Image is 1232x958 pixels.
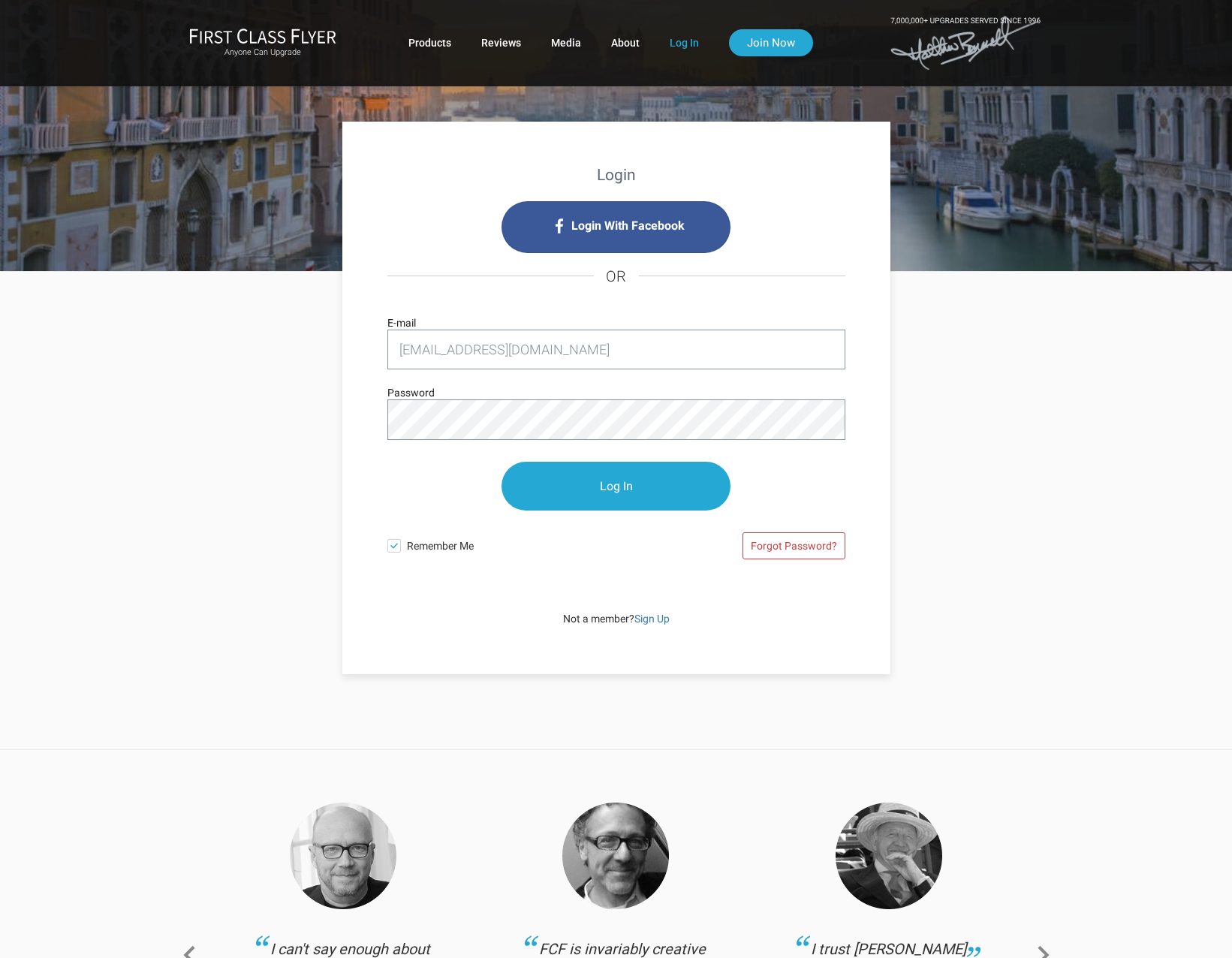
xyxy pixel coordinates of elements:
i: Login with Facebook [502,201,730,253]
a: Log In [670,29,699,56]
a: Sign Up [634,613,670,625]
img: First Class Flyer [189,28,336,44]
span: Not a member? [563,613,670,625]
label: Password [387,384,435,401]
img: Collins.png [836,803,942,909]
a: Products [408,29,451,56]
label: E-mail [387,315,416,331]
span: Login With Facebook [571,214,685,238]
h4: OR [387,253,845,300]
a: Join Now [729,29,813,56]
strong: Login [597,166,636,184]
a: About [611,29,640,56]
img: Haggis-v2.png [290,803,396,909]
a: Forgot Password? [743,532,845,559]
a: Reviews [481,29,521,56]
span: Remember Me [407,532,616,554]
img: Thomas.png [562,803,669,909]
input: Log In [502,462,730,511]
a: Media [551,29,581,56]
small: Anyone Can Upgrade [189,47,336,58]
a: First Class FlyerAnyone Can Upgrade [189,28,336,58]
